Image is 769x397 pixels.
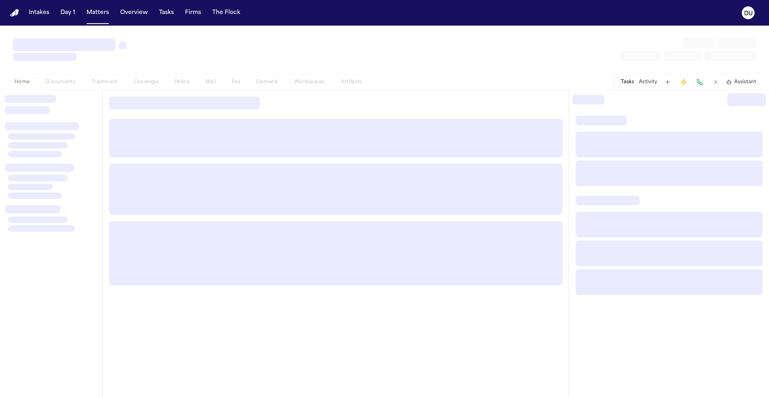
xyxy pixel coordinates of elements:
[117,6,151,20] button: Overview
[734,79,756,85] span: Assistant
[83,6,112,20] button: Matters
[639,79,657,85] button: Activity
[10,9,19,17] img: Finch Logo
[182,6,204,20] button: Firms
[209,6,244,20] button: The Flock
[10,9,19,17] a: Home
[678,76,689,88] button: Create Immediate Task
[156,6,177,20] button: Tasks
[662,76,673,88] button: Add Task
[694,76,705,88] button: Make a Call
[57,6,79,20] button: Day 1
[621,79,634,85] button: Tasks
[726,79,756,85] button: Assistant
[26,6,52,20] button: Intakes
